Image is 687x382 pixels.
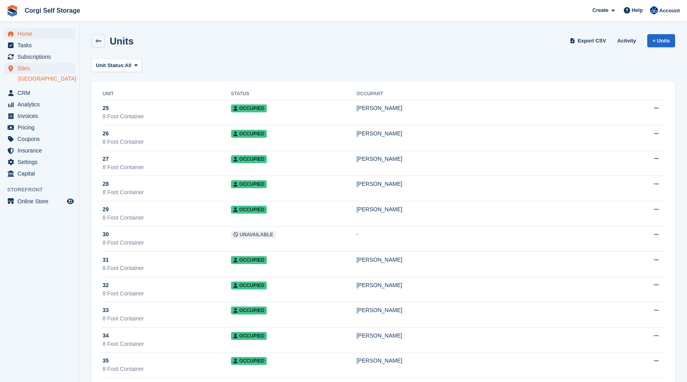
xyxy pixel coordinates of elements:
[103,188,231,197] div: 8 Foot Container
[357,129,619,138] div: [PERSON_NAME]
[4,99,75,110] a: menu
[659,7,680,15] span: Account
[103,163,231,172] div: 8 Foot Container
[103,138,231,146] div: 8 Foot Container
[17,87,65,98] span: CRM
[103,340,231,348] div: 8 Foot Container
[357,306,619,314] div: [PERSON_NAME]
[103,205,109,214] span: 29
[17,145,65,156] span: Insurance
[4,40,75,51] a: menu
[17,168,65,179] span: Capital
[103,155,109,163] span: 27
[17,110,65,122] span: Invoices
[231,155,267,163] span: Occupied
[103,314,231,323] div: 8 Foot Container
[103,281,109,289] span: 32
[4,122,75,133] a: menu
[17,133,65,145] span: Coupons
[4,28,75,39] a: menu
[103,332,109,340] span: 34
[231,256,267,264] span: Occupied
[17,156,65,168] span: Settings
[231,206,267,214] span: Occupied
[357,226,619,252] td: -
[4,110,75,122] a: menu
[231,104,267,112] span: Occupied
[231,307,267,314] span: Occupied
[21,4,83,17] a: Corgi Self Storage
[231,130,267,138] span: Occupied
[103,357,109,365] span: 35
[103,306,109,314] span: 33
[103,129,109,138] span: 26
[357,104,619,112] div: [PERSON_NAME]
[103,230,109,239] span: 30
[357,155,619,163] div: [PERSON_NAME]
[650,6,658,14] img: Alan Cooper
[6,5,18,17] img: stora-icon-8386f47178a22dfd0bd8f6a31ec36ba5ce8667c1dd55bd0f319d3a0aa187defe.svg
[231,88,357,100] th: Status
[101,88,231,100] th: Unit
[4,133,75,145] a: menu
[17,63,65,74] span: Sites
[578,37,606,45] span: Export CSV
[647,34,675,47] a: + Units
[103,104,109,112] span: 25
[231,282,267,289] span: Occupied
[17,51,65,62] span: Subscriptions
[103,256,109,264] span: 31
[17,28,65,39] span: Home
[17,99,65,110] span: Analytics
[17,40,65,51] span: Tasks
[110,36,134,46] h2: Units
[17,122,65,133] span: Pricing
[569,34,609,47] a: Export CSV
[103,180,109,188] span: 28
[4,156,75,168] a: menu
[231,357,267,365] span: Occupied
[7,186,79,194] span: Storefront
[231,231,276,239] span: Unavailable
[231,180,267,188] span: Occupied
[103,214,231,222] div: 8 Foot Container
[103,112,231,121] div: 8 Foot Container
[91,59,142,72] button: Unit Status: All
[357,205,619,214] div: [PERSON_NAME]
[103,365,231,373] div: 8 Foot Container
[357,88,619,100] th: Occupant
[357,357,619,365] div: [PERSON_NAME]
[632,6,643,14] span: Help
[357,256,619,264] div: [PERSON_NAME]
[4,196,75,207] a: menu
[357,180,619,188] div: [PERSON_NAME]
[125,62,132,69] span: All
[4,168,75,179] a: menu
[4,51,75,62] a: menu
[96,62,125,69] span: Unit Status:
[4,63,75,74] a: menu
[103,289,231,298] div: 8 Foot Container
[103,239,231,247] div: 8 Foot Container
[18,75,75,83] a: [GEOGRAPHIC_DATA]
[231,332,267,340] span: Occupied
[103,264,231,272] div: 8 Foot Container
[66,197,75,206] a: Preview store
[614,34,639,47] a: Activity
[357,281,619,289] div: [PERSON_NAME]
[4,145,75,156] a: menu
[592,6,608,14] span: Create
[17,196,65,207] span: Online Store
[4,87,75,98] a: menu
[357,332,619,340] div: [PERSON_NAME]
